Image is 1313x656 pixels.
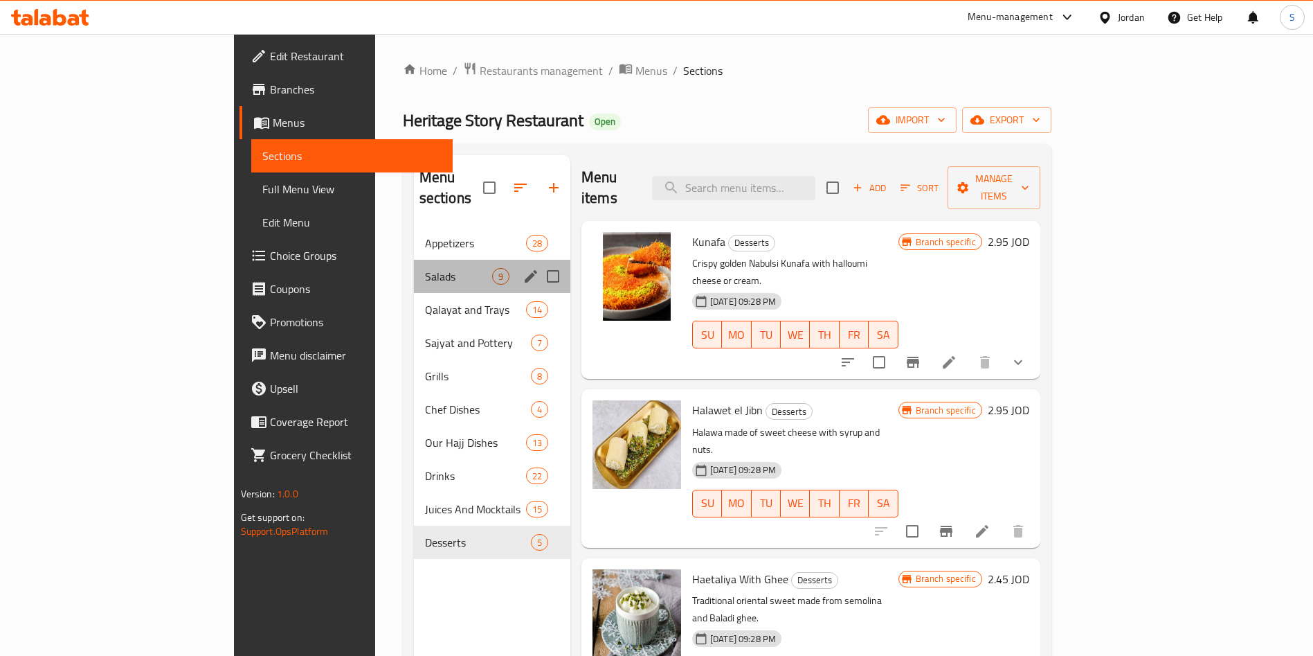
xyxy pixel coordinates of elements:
[425,468,526,484] div: Drinks
[532,337,547,350] span: 7
[425,534,531,551] div: Desserts
[425,434,526,451] div: Our Hajj Dishes
[270,281,442,297] span: Coupons
[766,404,812,420] span: Desserts
[270,380,442,397] span: Upsell
[239,272,453,305] a: Coupons
[520,266,541,287] button: edit
[239,438,453,472] a: Grocery Checklist
[868,107,957,133] button: import
[526,434,548,451] div: items
[941,354,957,371] a: Edit menu item
[722,490,751,517] button: MO
[757,493,775,513] span: TU
[698,325,716,345] span: SU
[592,400,681,489] img: Halawet el Jibn
[239,339,453,372] a: Menu disclaimer
[425,401,531,418] span: Chef Dishes
[414,393,570,426] div: Chef Dishes4
[270,447,442,463] span: Grocery Checklist
[589,114,621,130] div: Open
[792,572,837,588] span: Desserts
[531,534,548,551] div: items
[869,321,898,348] button: SA
[241,522,329,540] a: Support.OpsPlatform
[786,493,804,513] span: WE
[251,139,453,172] a: Sections
[692,321,722,348] button: SU
[239,372,453,405] a: Upsell
[239,106,453,139] a: Menus
[425,368,531,384] span: Grills
[874,493,892,513] span: SA
[896,346,930,379] button: Branch-specific-item
[480,62,603,79] span: Restaurants management
[692,231,725,252] span: Kunafa
[692,490,722,517] button: SU
[403,62,1051,80] nav: breadcrumb
[810,321,839,348] button: TH
[840,321,869,348] button: FR
[251,172,453,206] a: Full Menu View
[608,62,613,79] li: /
[492,268,509,285] div: items
[425,501,526,517] span: Juices And Mocktails
[414,221,570,565] nav: Menu sections
[278,485,299,503] span: 1.0.0
[781,490,810,517] button: WE
[414,360,570,393] div: Grills8
[241,508,305,526] span: Get support on:
[729,235,775,251] span: Desserts
[414,493,570,526] div: Juices And Mocktails15
[851,180,888,196] span: Add
[988,232,1029,251] h6: 2.95 JOD
[910,572,981,585] span: Branch specific
[262,181,442,197] span: Full Menu View
[847,177,891,199] span: Add item
[273,114,442,131] span: Menus
[683,62,723,79] span: Sections
[818,173,847,202] span: Select section
[270,48,442,64] span: Edit Restaurant
[239,39,453,73] a: Edit Restaurant
[262,148,442,164] span: Sections
[845,493,863,513] span: FR
[988,569,1029,589] h6: 2.45 JOD
[815,493,833,513] span: TH
[791,572,838,589] div: Desserts
[527,237,547,250] span: 28
[810,490,839,517] button: TH
[425,301,526,318] div: Qalayat and Trays
[692,424,898,459] p: Halawa made of sweet cheese with syrup and nuts.
[752,490,781,517] button: TU
[840,490,869,517] button: FR
[425,335,531,351] span: Sajyat and Pottery
[692,255,898,290] p: Crispy golden Nabulsi Kunafa with halloumi cheese or cream.
[864,348,894,377] span: Select to update
[425,235,526,251] span: Appetizers
[705,632,781,646] span: [DATE] 09:28 PM
[974,523,990,540] a: Edit menu item
[589,116,621,127] span: Open
[526,468,548,484] div: items
[251,206,453,239] a: Edit Menu
[1002,515,1035,548] button: delete
[532,403,547,416] span: 4
[239,239,453,272] a: Choice Groups
[414,459,570,493] div: Drinks22
[1289,10,1295,25] span: S
[414,260,570,293] div: Salads9edit
[527,436,547,450] span: 13
[673,62,678,79] li: /
[527,503,547,516] span: 15
[526,235,548,251] div: items
[414,293,570,326] div: Qalayat and Trays14
[262,214,442,231] span: Edit Menu
[831,346,864,379] button: sort-choices
[930,515,963,548] button: Branch-specific-item
[968,346,1002,379] button: delete
[988,400,1029,420] h6: 2.95 JOD
[705,463,781,477] span: [DATE] 09:28 PM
